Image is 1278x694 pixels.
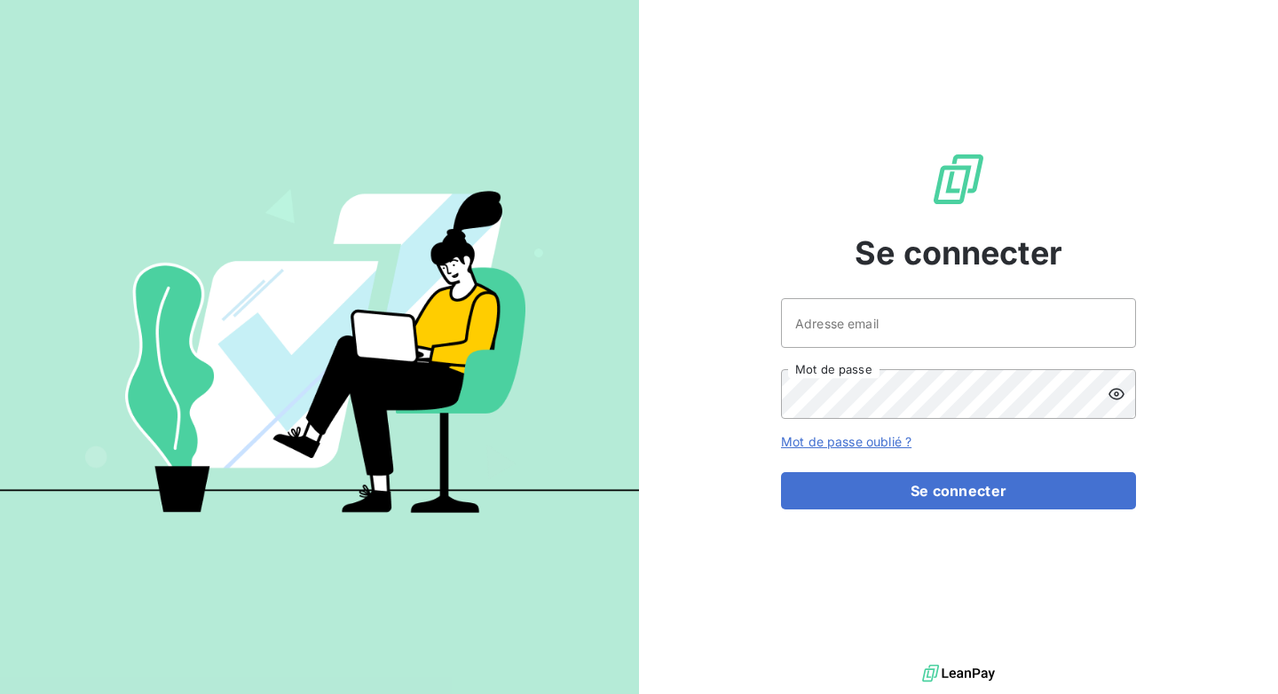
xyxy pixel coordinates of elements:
img: Logo LeanPay [930,151,987,208]
span: Se connecter [855,229,1062,277]
button: Se connecter [781,472,1136,509]
input: placeholder [781,298,1136,348]
img: logo [922,660,995,687]
a: Mot de passe oublié ? [781,434,911,449]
